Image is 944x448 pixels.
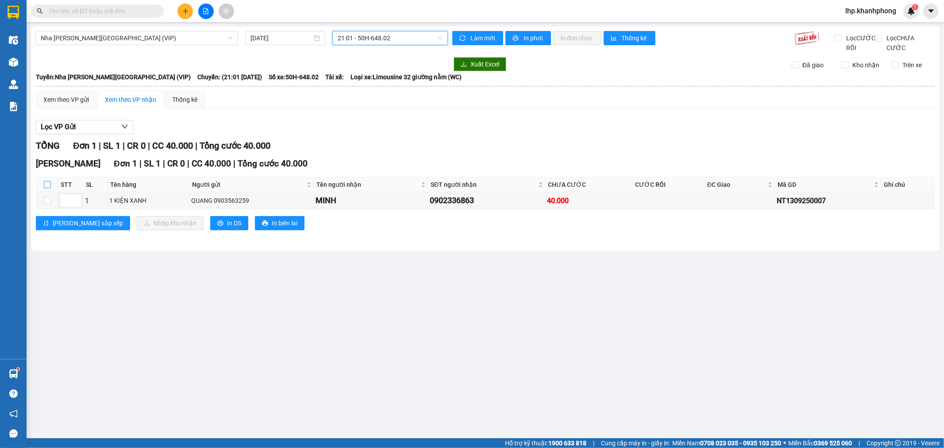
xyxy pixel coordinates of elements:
[191,196,312,205] div: QUANG 0903563259
[36,158,100,169] span: [PERSON_NAME]
[913,4,917,10] span: 1
[36,120,133,134] button: Lọc VP Gửi
[109,196,188,205] div: 1 KIỆN XANH
[470,59,499,69] span: Xuất Excel
[210,216,248,230] button: printerIn DS
[223,8,229,14] span: aim
[127,140,146,151] span: CR 0
[895,440,901,446] span: copyright
[814,440,852,447] strong: 0369 525 060
[775,192,882,209] td: NT1309250007
[163,158,165,169] span: |
[36,140,60,151] span: TỔNG
[505,31,551,45] button: printerIn phơi
[167,158,185,169] span: CR 0
[794,31,820,45] img: 9k=
[316,180,419,189] span: Tên người nhận
[547,195,631,206] div: 40.000
[203,8,209,14] span: file-add
[9,80,18,89] img: warehouse-icon
[707,180,766,189] span: ĐC Giao
[923,4,939,19] button: caret-down
[9,429,18,438] span: message
[799,60,827,70] span: Đã giao
[219,4,234,19] button: aim
[148,140,150,151] span: |
[899,60,925,70] span: Trên xe
[262,220,268,227] span: printer
[524,33,544,43] span: In phơi
[43,220,49,227] span: sort-ascending
[269,72,319,82] span: Số xe: 50H-648.02
[611,35,618,42] span: bar-chart
[192,158,231,169] span: CC 40.000
[454,57,506,71] button: downloadXuất Excel
[512,35,520,42] span: printer
[8,6,19,19] img: logo-vxr
[123,140,125,151] span: |
[849,60,883,70] span: Kho nhận
[604,31,655,45] button: bar-chartThống kê
[85,195,106,206] div: 1
[314,192,428,209] td: MINH
[883,33,935,53] span: Lọc CHƯA CƯỚC
[103,140,120,151] span: SL 1
[200,140,270,151] span: Tổng cước 40.000
[316,194,427,207] div: MINH
[144,158,161,169] span: SL 1
[17,368,19,371] sup: 1
[121,123,128,130] span: down
[553,31,601,45] button: In đơn chọn
[152,140,193,151] span: CC 40.000
[105,95,156,104] div: Xem theo VP nhận
[778,180,872,189] span: Mã GD
[9,409,18,418] span: notification
[177,4,193,19] button: plus
[461,61,467,68] span: download
[250,33,312,43] input: 13/09/2025
[700,440,781,447] strong: 0708 023 035 - 0935 103 250
[195,140,197,151] span: |
[9,102,18,111] img: solution-icon
[255,216,304,230] button: printerIn biên lai
[548,440,586,447] strong: 1900 633 818
[197,72,262,82] span: Chuyến: (21:01 [DATE])
[505,438,586,448] span: Hỗ trợ kỹ thuật:
[53,218,123,228] span: [PERSON_NAME] sắp xếp
[99,140,101,151] span: |
[546,178,633,192] th: CHƯA CƯỚC
[36,73,191,81] b: Tuyến: Nha [PERSON_NAME][GEOGRAPHIC_DATA] (VIP)
[325,72,344,82] span: Tài xế:
[470,33,496,43] span: Làm mới
[9,35,18,45] img: warehouse-icon
[601,438,670,448] span: Cung cấp máy in - giấy in:
[452,31,503,45] button: syncLàm mới
[428,192,546,209] td: 0902336863
[182,8,189,14] span: plus
[192,180,305,189] span: Người gửi
[84,178,108,192] th: SL
[272,218,297,228] span: In biên lai
[430,194,544,207] div: 0902336863
[431,180,536,189] span: SĐT người nhận
[622,33,648,43] span: Thống kê
[227,218,241,228] span: In DS
[41,121,76,132] span: Lọc VP Gửi
[9,390,18,398] span: question-circle
[788,438,852,448] span: Miền Bắc
[338,31,442,45] span: 21:01 - 50H-648.02
[198,4,214,19] button: file-add
[783,441,786,445] span: ⚪️
[907,7,915,15] img: icon-new-feature
[217,220,223,227] span: printer
[633,178,705,192] th: CƯỚC RỒI
[9,58,18,67] img: warehouse-icon
[238,158,308,169] span: Tổng cước 40.000
[58,178,84,192] th: STT
[139,158,142,169] span: |
[777,195,880,206] div: NT1309250007
[41,31,233,45] span: Nha Trang - Sài Gòn (VIP)
[114,158,137,169] span: Đơn 1
[459,35,467,42] span: sync
[859,438,860,448] span: |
